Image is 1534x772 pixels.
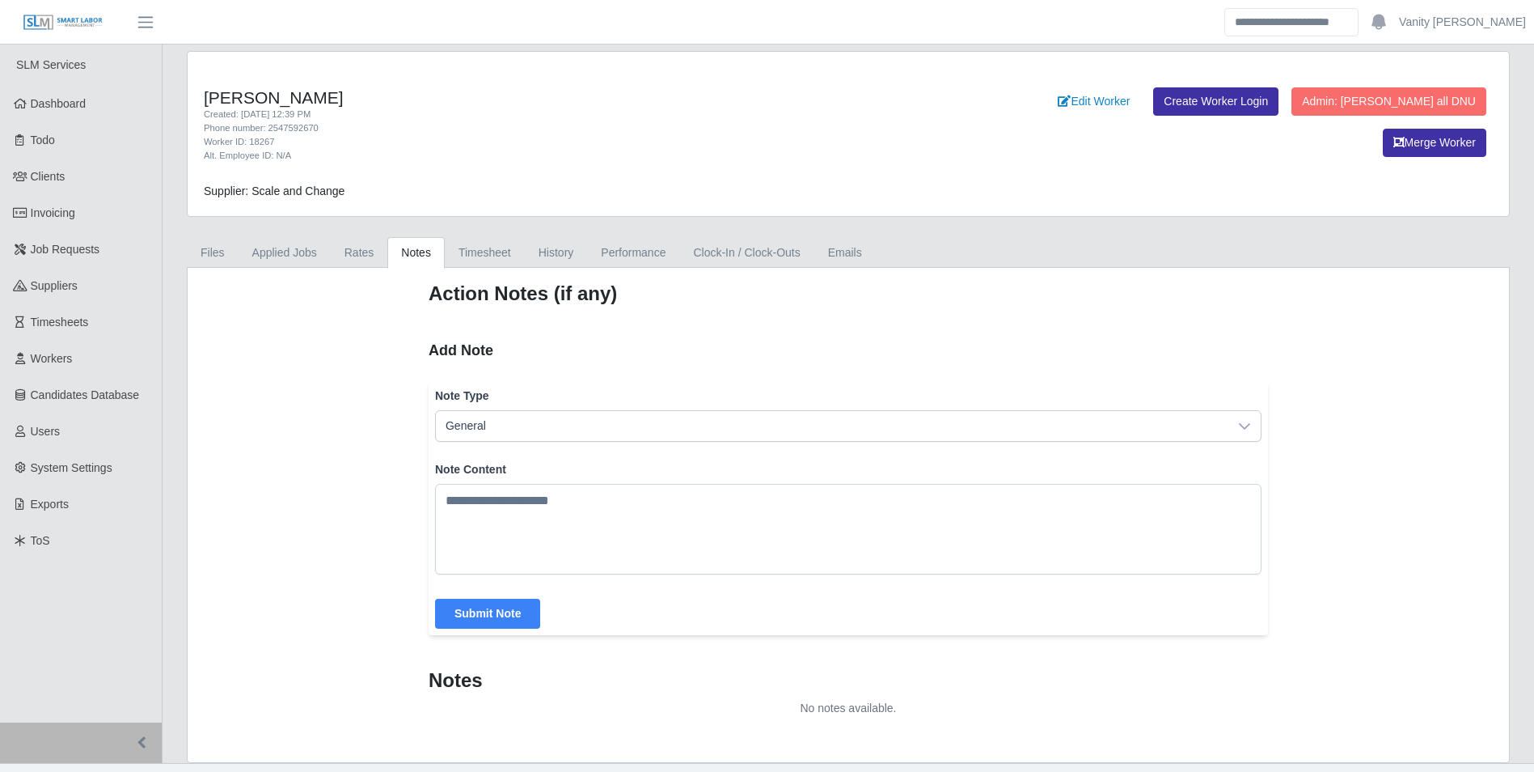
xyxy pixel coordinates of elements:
span: Timesheets [31,316,89,329]
span: General [436,411,1228,441]
a: Files [187,237,239,269]
label: Note Type [435,388,1261,404]
span: Users [31,425,61,438]
a: History [525,237,588,269]
div: Created: [DATE] 12:39 PM [204,108,945,121]
a: Notes [387,237,445,269]
div: No notes available. [429,700,1268,717]
span: Dashboard [31,97,87,110]
span: Supplier: Scale and Change [204,185,344,197]
h3: Action Notes (if any) [429,281,1268,307]
span: Workers [31,352,73,365]
span: Candidates Database [31,388,140,401]
span: Exports [31,498,69,511]
input: Search [1224,8,1359,36]
a: Emails [814,237,876,269]
a: Create Worker Login [1153,87,1278,116]
img: SLM Logo [23,14,104,32]
span: System Settings [31,461,112,474]
span: Invoicing [31,206,75,219]
h2: Add Note [429,339,1268,362]
span: Job Requests [31,243,100,256]
div: Phone number: 2547592670 [204,121,945,135]
span: Suppliers [31,279,78,292]
h4: [PERSON_NAME] [204,87,945,108]
a: Clock-In / Clock-Outs [679,237,813,269]
h3: Notes [429,668,1268,694]
button: Admin: [PERSON_NAME] all DNU [1291,87,1486,116]
a: Vanity [PERSON_NAME] [1399,14,1526,31]
button: Merge Worker [1383,129,1486,157]
a: Performance [587,237,679,269]
a: Rates [331,237,388,269]
div: Alt. Employee ID: N/A [204,149,945,163]
span: SLM Services [16,58,86,71]
label: Note Content [435,461,1261,477]
a: Edit Worker [1047,87,1140,116]
button: Submit Note [435,599,540,629]
span: ToS [31,534,50,547]
span: Clients [31,170,66,183]
div: Worker ID: 18267 [204,135,945,149]
span: Todo [31,134,55,146]
a: Timesheet [445,237,525,269]
a: Applied Jobs [239,237,331,269]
